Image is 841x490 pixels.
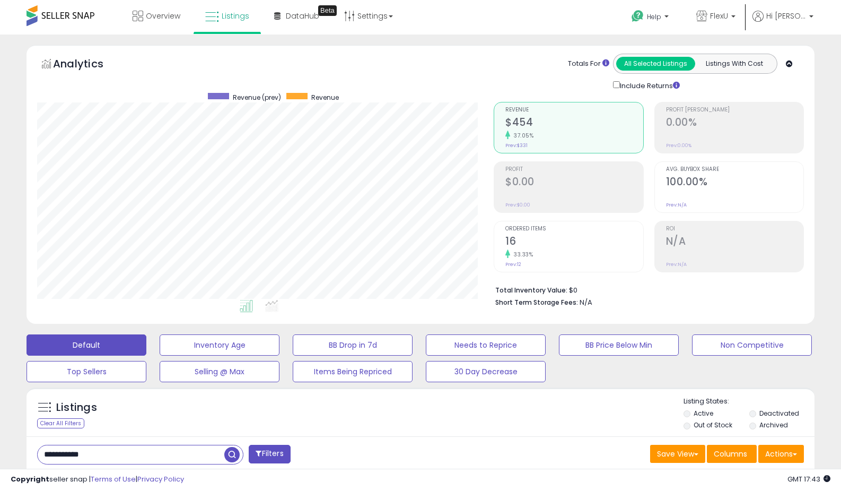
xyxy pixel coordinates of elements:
button: Non Competitive [692,334,812,356]
small: 33.33% [510,251,533,259]
p: Listing States: [684,397,814,407]
div: Clear All Filters [37,418,84,428]
small: 37.05% [510,132,533,140]
span: DataHub [286,11,319,21]
button: Columns [707,445,757,463]
button: BB Price Below Min [559,334,679,356]
li: $0 [495,283,796,296]
small: Prev: N/A [666,202,687,208]
small: Prev: $0.00 [505,202,530,208]
span: FlexU [710,11,728,21]
b: Short Term Storage Fees: [495,298,578,307]
a: Terms of Use [91,474,136,484]
span: Revenue (prev) [233,93,281,102]
span: Hi [PERSON_NAME] [766,11,806,21]
button: Actions [758,445,804,463]
button: Save View [650,445,705,463]
div: Tooltip anchor [318,5,337,16]
button: Filters [249,445,290,463]
button: Listings With Cost [695,57,774,71]
span: Profit [PERSON_NAME] [666,107,804,113]
button: BB Drop in 7d [293,334,413,356]
h2: 100.00% [666,176,804,190]
h5: Listings [56,400,97,415]
span: 2025-10-10 17:43 GMT [787,474,830,484]
button: Inventory Age [160,334,279,356]
span: Columns [714,449,747,459]
h5: Analytics [53,56,124,74]
span: Profit [505,167,643,173]
a: Hi [PERSON_NAME] [752,11,813,35]
b: Total Inventory Value: [495,286,567,295]
button: Default [27,334,146,356]
span: Overview [146,11,180,21]
span: N/A [580,297,592,307]
label: Archived [759,420,788,429]
h2: 0.00% [666,116,804,131]
button: All Selected Listings [616,57,695,71]
h2: N/A [666,235,804,250]
label: Active [694,409,713,418]
div: seller snap | | [11,475,184,485]
span: Listings [222,11,249,21]
label: Out of Stock [694,420,732,429]
button: Selling @ Max [160,361,279,382]
span: Avg. Buybox Share [666,167,804,173]
small: Prev: N/A [666,261,687,268]
h2: 16 [505,235,643,250]
a: Privacy Policy [137,474,184,484]
button: 30 Day Decrease [426,361,546,382]
div: Include Returns [605,79,693,91]
h2: $0.00 [505,176,643,190]
button: Items Being Repriced [293,361,413,382]
span: Ordered Items [505,226,643,232]
i: Get Help [631,10,644,23]
div: Totals For [568,59,609,69]
h2: $454 [505,116,643,131]
button: Top Sellers [27,361,146,382]
small: Prev: 12 [505,261,521,268]
span: Revenue [311,93,339,102]
button: Needs to Reprice [426,334,546,356]
label: Deactivated [759,409,799,418]
strong: Copyright [11,474,49,484]
span: Revenue [505,107,643,113]
span: Help [647,12,661,21]
small: Prev: 0.00% [666,142,691,149]
span: ROI [666,226,804,232]
a: Help [623,2,679,35]
small: Prev: $331 [505,142,528,149]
